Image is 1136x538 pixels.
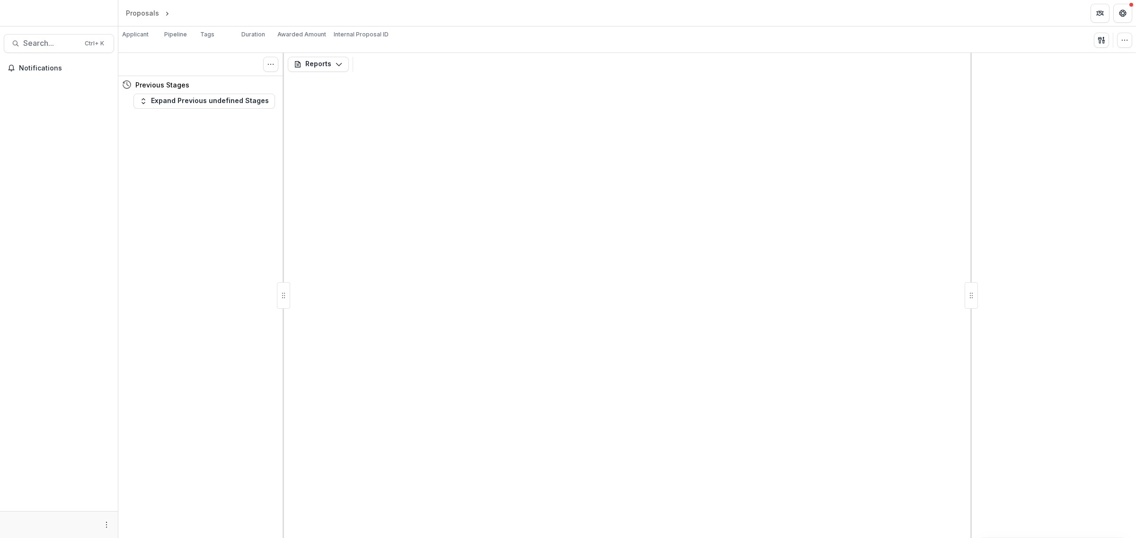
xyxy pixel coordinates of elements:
nav: breadcrumb [122,6,212,20]
p: Pipeline [164,30,187,39]
span: Notifications [19,64,110,72]
p: Awarded Amount [277,30,326,39]
button: Search... [4,34,114,53]
button: More [101,519,112,530]
span: Search... [23,39,79,48]
p: Applicant [122,30,149,39]
button: Expand Previous undefined Stages [133,94,275,109]
div: Ctrl + K [83,38,106,49]
button: Get Help [1113,4,1132,23]
div: Proposals [126,8,159,18]
h4: Previous Stages [135,80,189,90]
p: Internal Proposal ID [334,30,389,39]
button: Partners [1091,4,1109,23]
button: Toggle View Cancelled Tasks [263,57,278,72]
p: Tags [200,30,214,39]
button: Reports [288,57,349,72]
p: Duration [241,30,265,39]
button: Notifications [4,61,114,76]
a: Proposals [122,6,163,20]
